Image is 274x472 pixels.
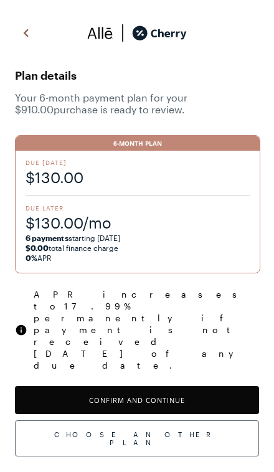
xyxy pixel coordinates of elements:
[16,136,260,151] div: 6-Month Plan
[15,92,259,115] span: Your 6 -month payment plan for your $910.00 purchase is ready to review.
[26,167,250,187] span: $130.00
[26,243,49,252] strong: $0.00
[26,233,250,263] span: starting [DATE] total finance charge APR
[15,386,259,414] button: Confirm and Continue
[132,24,187,42] img: cherry_black_logo-DrOE_MJI.svg
[87,24,113,42] img: svg%3e
[34,288,259,371] span: APR increases to 17.99 % permanently if payment is not received [DATE] of any due date.
[26,212,250,233] span: $130.00/mo
[26,234,68,242] strong: 6 payments
[26,204,250,212] span: Due Later
[19,24,34,42] img: svg%3e
[15,65,259,85] span: Plan details
[15,420,259,456] div: Choose Another Plan
[26,253,37,262] strong: 0%
[26,158,250,167] span: Due [DATE]
[15,324,27,336] img: svg%3e
[113,24,132,42] img: svg%3e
